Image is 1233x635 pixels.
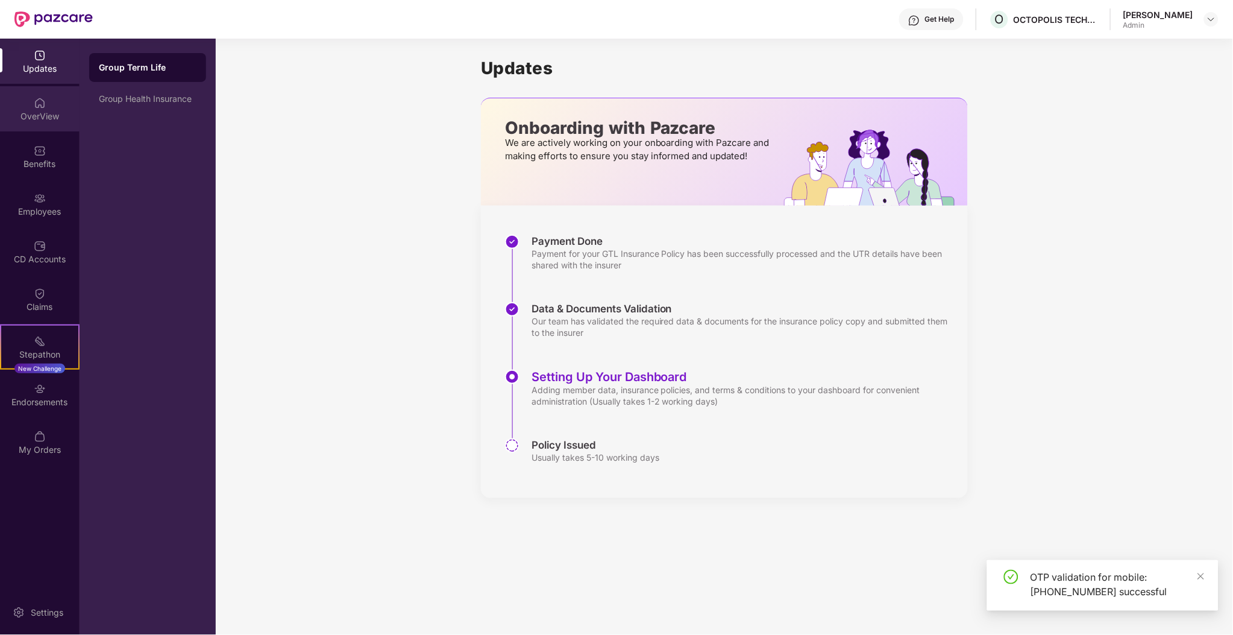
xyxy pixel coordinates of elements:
[532,370,956,384] div: Setting Up Your Dashboard
[995,12,1004,27] span: O
[1,349,78,361] div: Stepathon
[34,335,46,347] img: svg+xml;base64,PHN2ZyB4bWxucz0iaHR0cDovL3d3dy53My5vcmcvMjAwMC9zdmciIHdpZHRoPSIyMSIgaGVpZ2h0PSIyMC...
[505,136,773,163] p: We are actively working on your onboarding with Pazcare and making efforts to ensure you stay inf...
[784,130,968,206] img: hrOnboarding
[532,438,659,452] div: Policy Issued
[505,370,519,384] img: svg+xml;base64,PHN2ZyBpZD0iU3RlcC1BY3RpdmUtMzJ4MzIiIHhtbG5zPSJodHRwOi8vd3d3LnczLm9yZy8yMDAwL3N2Zy...
[34,288,46,300] img: svg+xml;base64,PHN2ZyBpZD0iQ2xhaW0iIHhtbG5zPSJodHRwOi8vd3d3LnczLm9yZy8yMDAwL3N2ZyIgd2lkdGg9IjIwIi...
[532,452,659,463] div: Usually takes 5-10 working days
[34,240,46,252] img: svg+xml;base64,PHN2ZyBpZD0iQ0RfQWNjb3VudHMiIGRhdGEtbmFtZT0iQ0QgQWNjb3VudHMiIHhtbG5zPSJodHRwOi8vd3...
[34,145,46,157] img: svg+xml;base64,PHN2ZyBpZD0iQmVuZWZpdHMiIHhtbG5zPSJodHRwOi8vd3d3LnczLm9yZy8yMDAwL3N2ZyIgd2lkdGg9Ij...
[1014,14,1098,25] div: OCTOPOLIS TECHNOLOGIES PRIVATE LIMITED
[532,302,956,315] div: Data & Documents Validation
[925,14,955,24] div: Get Help
[532,315,956,338] div: Our team has validated the required data & documents for the insurance policy copy and submitted ...
[27,607,67,619] div: Settings
[532,235,956,248] div: Payment Done
[14,11,93,27] img: New Pazcare Logo
[505,122,773,133] p: Onboarding with Pazcare
[505,302,519,317] img: svg+xml;base64,PHN2ZyBpZD0iU3RlcC1Eb25lLTMyeDMyIiB4bWxucz0iaHR0cDovL3d3dy53My5vcmcvMjAwMC9zdmciIH...
[34,431,46,443] img: svg+xml;base64,PHN2ZyBpZD0iTXlfT3JkZXJzIiBkYXRhLW5hbWU9Ik15IE9yZGVycyIgeG1sbnM9Imh0dHA6Ly93d3cudz...
[34,383,46,395] img: svg+xml;base64,PHN2ZyBpZD0iRW5kb3JzZW1lbnRzIiB4bWxucz0iaHR0cDovL3d3dy53My5vcmcvMjAwMC9zdmciIHdpZH...
[1206,14,1216,24] img: svg+xml;base64,PHN2ZyBpZD0iRHJvcGRvd24tMzJ4MzIiIHhtbG5zPSJodHRwOi8vd3d3LnczLm9yZy8yMDAwL3N2ZyIgd2...
[481,58,968,78] h1: Updates
[505,438,519,453] img: svg+xml;base64,PHN2ZyBpZD0iU3RlcC1QZW5kaW5nLTMyeDMyIiB4bWxucz0iaHR0cDovL3d3dy53My5vcmcvMjAwMC9zdm...
[34,97,46,109] img: svg+xml;base64,PHN2ZyBpZD0iSG9tZSIgeG1sbnM9Imh0dHA6Ly93d3cudzMub3JnLzIwMDAvc3ZnIiB3aWR0aD0iMjAiIG...
[532,248,956,271] div: Payment for your GTL Insurance Policy has been successfully processed and the UTR details have be...
[1123,21,1193,30] div: Admin
[1031,570,1204,599] div: OTP validation for mobile: [PHONE_NUMBER] successful
[34,49,46,62] img: svg+xml;base64,PHN2ZyBpZD0iVXBkYXRlZCIgeG1sbnM9Imh0dHA6Ly93d3cudzMub3JnLzIwMDAvc3ZnIiB3aWR0aD0iMj...
[14,364,65,373] div: New Challenge
[1123,9,1193,21] div: [PERSON_NAME]
[99,94,196,104] div: Group Health Insurance
[532,384,956,407] div: Adding member data, insurance policies, and terms & conditions to your dashboard for convenient a...
[908,14,920,27] img: svg+xml;base64,PHN2ZyBpZD0iSGVscC0zMngzMiIgeG1sbnM9Imh0dHA6Ly93d3cudzMub3JnLzIwMDAvc3ZnIiB3aWR0aD...
[1004,570,1018,584] span: check-circle
[505,235,519,249] img: svg+xml;base64,PHN2ZyBpZD0iU3RlcC1Eb25lLTMyeDMyIiB4bWxucz0iaHR0cDovL3d3dy53My5vcmcvMjAwMC9zdmciIH...
[1197,572,1205,581] span: close
[34,192,46,204] img: svg+xml;base64,PHN2ZyBpZD0iRW1wbG95ZWVzIiB4bWxucz0iaHR0cDovL3d3dy53My5vcmcvMjAwMC9zdmciIHdpZHRoPS...
[13,607,25,619] img: svg+xml;base64,PHN2ZyBpZD0iU2V0dGluZy0yMHgyMCIgeG1sbnM9Imh0dHA6Ly93d3cudzMub3JnLzIwMDAvc3ZnIiB3aW...
[99,62,196,74] div: Group Term Life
